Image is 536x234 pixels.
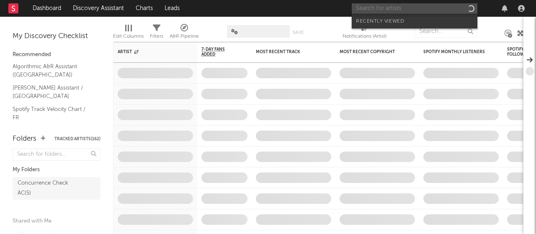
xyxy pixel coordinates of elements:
[113,31,144,41] div: Edit Columns
[13,50,100,60] div: Recommended
[256,49,319,54] div: Most Recent Track
[201,47,235,57] span: 7-Day Fans Added
[13,62,92,79] a: Algorithmic A&R Assistant ([GEOGRAPHIC_DATA])
[54,137,100,141] button: Tracked Artists(162)
[118,49,180,54] div: Artist
[423,49,486,54] div: Spotify Monthly Listeners
[415,25,477,38] input: Search...
[352,3,477,14] input: Search for artists
[170,31,199,41] div: A&R Pipeline
[150,31,163,41] div: Filters
[13,83,92,100] a: [PERSON_NAME] Assistant / [GEOGRAPHIC_DATA]
[13,149,100,161] input: Search for folders...
[356,16,473,26] div: Recently Viewed
[150,21,163,45] div: Filters
[293,30,304,35] button: Save
[18,178,77,198] div: Concurrence Check AC ( 5 )
[343,21,387,45] div: Notifications (Artist)
[13,134,36,144] div: Folders
[340,49,402,54] div: Most Recent Copyright
[13,31,100,41] div: My Discovery Checklist
[113,21,144,45] div: Edit Columns
[343,31,387,41] div: Notifications (Artist)
[13,177,100,200] a: Concurrence Check AC(5)
[13,165,100,175] div: My Folders
[170,21,199,45] div: A&R Pipeline
[13,105,92,122] a: Spotify Track Velocity Chart / FR
[13,216,100,226] div: Shared with Me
